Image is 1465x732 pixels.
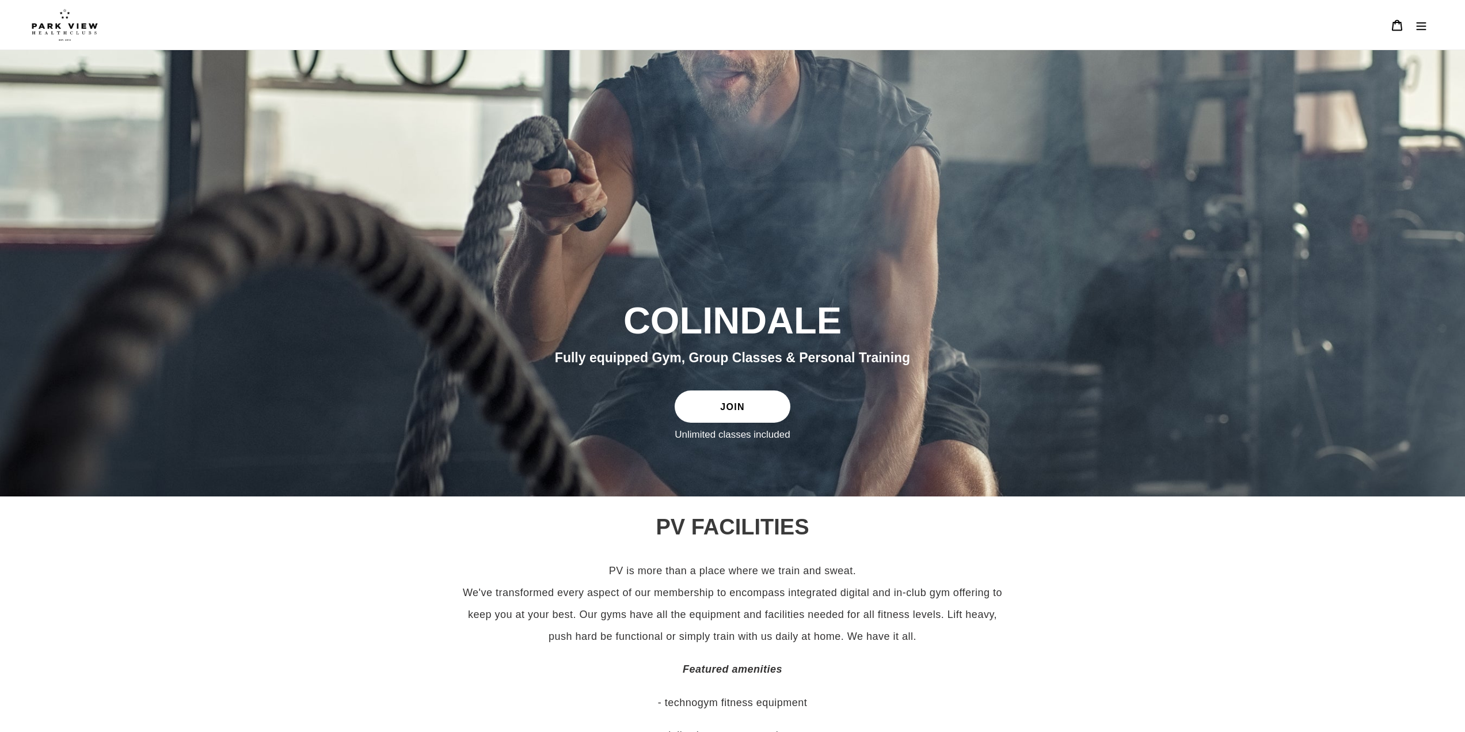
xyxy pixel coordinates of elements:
h2: COLINDALE [419,298,1047,343]
button: Menu [1409,13,1433,37]
img: Park view health clubs is a gym near you. [32,9,98,41]
p: PV is more than a place where we train and sweat. We've transformed every aspect of our membershi... [456,560,1009,647]
a: JOIN [675,390,790,423]
span: Fully equipped Gym, Group Classes & Personal Training [555,350,910,365]
p: - technogym fitness equipment [456,692,1009,714]
strong: Featured amenities [683,663,782,675]
label: Unlimited classes included [675,428,790,441]
h2: PV FACILITIES [419,514,1047,540]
